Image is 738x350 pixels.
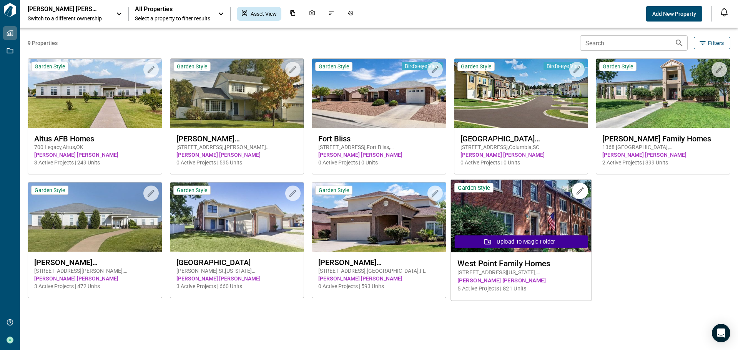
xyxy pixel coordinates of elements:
span: Garden Style [319,63,349,70]
span: [PERSON_NAME] [PERSON_NAME] [457,277,585,285]
span: Garden Style [461,63,491,70]
button: Upload to Magic Folder [455,235,588,248]
span: [STREET_ADDRESS][US_STATE] , [GEOGRAPHIC_DATA] , NY [457,269,585,277]
span: Bird's-eye View [547,63,582,70]
span: [PERSON_NAME] [PERSON_NAME] [176,275,298,282]
span: [STREET_ADDRESS] , Fort Bliss , [GEOGRAPHIC_DATA] [318,143,440,151]
span: All Properties [135,5,210,13]
span: Select a property to filter results [135,15,210,22]
img: property-asset [312,182,446,252]
span: [STREET_ADDRESS] , Columbia , SC [460,143,582,151]
img: property-asset [451,180,591,252]
span: [PERSON_NAME] [PERSON_NAME] [176,151,298,159]
span: Bird's-eye View [405,63,440,70]
span: 3 Active Projects | 249 Units [34,159,156,166]
span: [GEOGRAPHIC_DATA][PERSON_NAME] [460,134,582,143]
span: Asset View [251,10,277,18]
span: 0 Active Projects | 0 Units [318,159,440,166]
img: property-asset [596,59,730,128]
span: [GEOGRAPHIC_DATA] [176,258,298,267]
span: [PERSON_NAME] [PERSON_NAME] [602,151,724,159]
span: Add New Property [652,10,696,18]
span: 700 Legacy , Altus , OK [34,143,156,151]
button: Filters [694,37,730,49]
span: [PERSON_NAME] [PERSON_NAME] [34,151,156,159]
span: Filters [708,39,724,47]
span: Altus AFB Homes [34,134,156,143]
button: Search properties [672,35,687,51]
span: [PERSON_NAME] [PERSON_NAME] [318,275,440,282]
span: Garden Style [177,63,207,70]
span: [PERSON_NAME] [PERSON_NAME] [460,151,582,159]
span: [STREET_ADDRESS] , [GEOGRAPHIC_DATA] , FL [318,267,440,275]
span: 3 Active Projects | 660 Units [176,282,298,290]
span: 5 Active Projects | 821 Units [457,285,585,293]
span: Garden Style [35,63,65,70]
span: 0 Active Projects | 0 Units [460,159,582,166]
div: Documents [285,7,301,21]
span: Garden Style [458,184,490,191]
div: Issues & Info [324,7,339,21]
img: property-asset [28,59,162,128]
div: Asset View [237,7,281,21]
span: [STREET_ADDRESS][PERSON_NAME] , [PERSON_NAME][GEOGRAPHIC_DATA] , [GEOGRAPHIC_DATA] [34,267,156,275]
img: property-asset [170,182,304,252]
span: West Point Family Homes [457,259,585,268]
span: 0 Active Projects | 593 Units [318,282,440,290]
span: [PERSON_NAME][GEOGRAPHIC_DATA] Homes [34,258,156,267]
span: 2 Active Projects | 399 Units [602,159,724,166]
div: Photos [304,7,320,21]
span: Garden Style [35,187,65,194]
span: [PERSON_NAME][GEOGRAPHIC_DATA] [176,134,298,143]
span: Garden Style [319,187,349,194]
img: property-asset [28,182,162,252]
span: [PERSON_NAME][GEOGRAPHIC_DATA] [318,258,440,267]
span: [PERSON_NAME] St , [US_STATE][GEOGRAPHIC_DATA] , OK [176,267,298,275]
img: property-asset [454,59,588,128]
span: [PERSON_NAME] [PERSON_NAME] [318,151,440,159]
span: [PERSON_NAME] Family Homes [602,134,724,143]
span: [STREET_ADDRESS] , [PERSON_NAME][GEOGRAPHIC_DATA] , WA [176,143,298,151]
p: [PERSON_NAME] [PERSON_NAME] [28,5,97,13]
img: property-asset [312,59,446,128]
span: Garden Style [603,63,633,70]
button: Open notification feed [718,6,730,18]
button: Add New Property [646,6,702,22]
span: 9 Properties [28,39,577,47]
span: 3 Active Projects | 472 Units [34,282,156,290]
div: Job History [343,7,358,21]
span: [PERSON_NAME] [PERSON_NAME] [34,275,156,282]
span: 0 Active Projects | 595 Units [176,159,298,166]
span: Garden Style [177,187,207,194]
span: Switch to a different ownership [28,15,108,22]
span: 1368 [GEOGRAPHIC_DATA] , [GEOGRAPHIC_DATA] , AZ [602,143,724,151]
div: Open Intercom Messenger [712,324,730,342]
span: Fort Bliss [318,134,440,143]
img: property-asset [170,59,304,128]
